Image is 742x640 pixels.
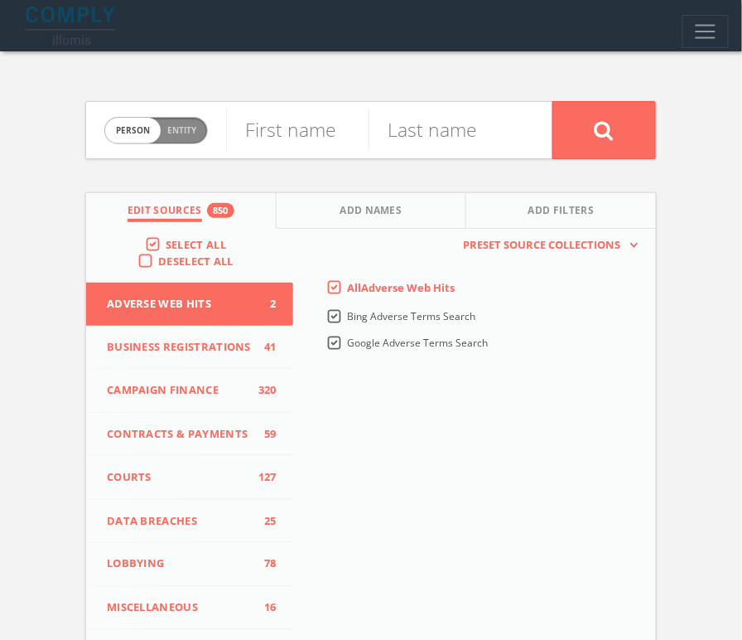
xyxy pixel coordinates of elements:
span: All Adverse Web Hits [347,280,455,295]
button: Contracts & Payments59 [86,413,293,457]
span: person [105,118,161,143]
span: Add Names [340,203,402,222]
span: 59 [252,426,277,443]
span: Add Filters [528,203,595,222]
span: 41 [252,339,277,356]
button: Miscellaneous16 [86,587,293,631]
button: Lobbying78 [86,543,293,587]
span: 16 [252,600,277,617]
span: Courts [107,469,252,486]
span: Edit Sources [128,203,202,222]
span: Select All [166,237,226,252]
button: Courts127 [86,456,293,500]
button: Add Filters [466,193,656,229]
img: illumis [26,7,118,45]
span: Deselect All [158,254,234,269]
span: Google Adverse Terms Search [347,336,488,350]
span: Business Registrations [107,339,252,356]
span: Preset Source Collections [455,237,629,254]
span: Lobbying [107,556,252,573]
span: 25 [252,513,277,530]
span: Bing Adverse Terms Search [347,309,475,323]
button: Business Registrations41 [86,326,293,370]
button: Toggle navigation [682,15,729,48]
span: Miscellaneous [107,600,252,617]
button: Adverse Web Hits2 [86,283,293,326]
span: Adverse Web Hits [107,296,252,313]
button: Campaign Finance320 [86,369,293,413]
span: 127 [252,469,277,486]
span: Campaign Finance [107,382,252,399]
span: 78 [252,556,277,573]
button: Add Names [277,193,467,229]
button: Edit Sources850 [86,193,277,229]
span: 2 [252,296,277,313]
button: Data Breaches25 [86,500,293,544]
button: Preset Source Collections [455,237,639,254]
div: 850 [207,203,234,218]
span: Contracts & Payments [107,426,252,443]
span: Data Breaches [107,513,252,530]
span: 320 [252,382,277,399]
span: Entity [167,124,196,137]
